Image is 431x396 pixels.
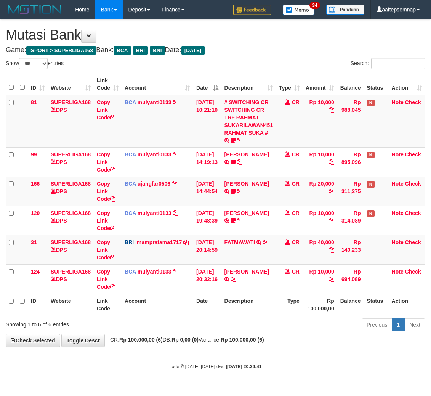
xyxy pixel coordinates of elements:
[337,235,364,264] td: Rp 140,233
[283,5,315,15] img: Button%20Memo.svg
[138,151,171,157] a: mulyanti0133
[106,337,264,343] span: CR: DB: Variance:
[48,177,94,206] td: DPS
[97,239,115,261] a: Copy Link Code
[173,269,178,275] a: Copy mulyanti0133 to clipboard
[329,218,334,224] a: Copy Rp 10,000 to clipboard
[303,73,337,95] th: Amount: activate to sort column ascending
[392,151,404,157] a: Note
[329,188,334,194] a: Copy Rp 20,000 to clipboard
[292,269,300,275] span: CR
[173,99,178,105] a: Copy mulyanti0133 to clipboard
[51,181,91,187] a: SUPERLIGA168
[26,46,96,55] span: ISPORT > SUPERLIGA168
[337,264,364,294] td: Rp 694,089
[224,99,273,136] a: # SWITCHING CR SWITCHING CR TRF RAHMAT SUKARILAWAN451 RAHMAT SUKA #
[392,269,404,275] a: Note
[292,239,300,245] span: CR
[6,46,425,54] h4: Game: Bank: Date:
[367,100,375,106] span: Has Note
[51,210,91,216] a: SUPERLIGA168
[28,294,48,315] th: ID
[389,294,425,315] th: Action
[237,218,242,224] a: Copy AKBAR SAPUTR to clipboard
[31,210,40,216] span: 120
[337,147,364,177] td: Rp 895,096
[138,269,171,275] a: mulyanti0133
[224,210,269,216] a: [PERSON_NAME]
[171,337,199,343] strong: Rp 0,00 (0)
[367,210,375,217] span: Has Note
[122,294,193,315] th: Account
[303,95,337,148] td: Rp 10,000
[135,239,182,245] a: imampratama1717
[337,294,364,315] th: Balance
[6,318,174,328] div: Showing 1 to 6 of 6 entries
[31,99,37,105] span: 81
[404,318,425,331] a: Next
[337,73,364,95] th: Balance
[392,239,404,245] a: Note
[362,318,392,331] a: Previous
[337,95,364,148] td: Rp 988,045
[94,73,122,95] th: Link Code: activate to sort column ascending
[329,159,334,165] a: Copy Rp 10,000 to clipboard
[170,364,262,369] small: code © [DATE]-[DATE] dwg |
[193,95,221,148] td: [DATE] 10:21:10
[48,95,94,148] td: DPS
[193,235,221,264] td: [DATE] 20:14:59
[51,239,91,245] a: SUPERLIGA168
[392,318,405,331] a: 1
[48,147,94,177] td: DPS
[125,239,134,245] span: BRI
[303,177,337,206] td: Rp 20,000
[392,210,404,216] a: Note
[172,181,177,187] a: Copy ujangfar0506 to clipboard
[303,206,337,235] td: Rp 10,000
[150,46,165,55] span: BNI
[133,46,148,55] span: BRI
[367,181,375,188] span: Has Note
[405,239,421,245] a: Check
[48,294,94,315] th: Website
[193,177,221,206] td: [DATE] 14:44:54
[405,99,421,105] a: Check
[276,73,303,95] th: Type: activate to sort column ascending
[405,181,421,187] a: Check
[227,364,261,369] strong: [DATE] 20:39:41
[367,152,375,158] span: Has Note
[61,334,105,347] a: Toggle Descr
[263,239,268,245] a: Copy FATMAWATI to clipboard
[48,206,94,235] td: DPS
[329,107,334,113] a: Copy Rp 10,000 to clipboard
[125,151,136,157] span: BCA
[405,210,421,216] a: Check
[48,235,94,264] td: DPS
[193,264,221,294] td: [DATE] 20:32:16
[224,239,255,245] a: FATMAWATI
[292,181,300,187] span: CR
[6,58,64,69] label: Show entries
[114,46,131,55] span: BCA
[364,294,389,315] th: Status
[231,276,236,282] a: Copy DANIEL MUHAMMAD KE to clipboard
[48,264,94,294] td: DPS
[221,294,276,315] th: Description
[125,181,136,187] span: BCA
[51,99,91,105] a: SUPERLIGA168
[405,151,421,157] a: Check
[221,337,264,343] strong: Rp 100.000,00 (6)
[224,269,269,275] a: [PERSON_NAME]
[31,181,40,187] span: 166
[224,181,269,187] a: [PERSON_NAME]
[125,210,136,216] span: BCA
[351,58,425,69] label: Search:
[292,99,300,105] span: CR
[237,188,242,194] a: Copy NOVEN ELING PRAYOG to clipboard
[303,235,337,264] td: Rp 40,000
[6,334,60,347] a: Check Selected
[51,269,91,275] a: SUPERLIGA168
[6,4,64,15] img: MOTION_logo.png
[181,46,205,55] span: [DATE]
[221,73,276,95] th: Description: activate to sort column ascending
